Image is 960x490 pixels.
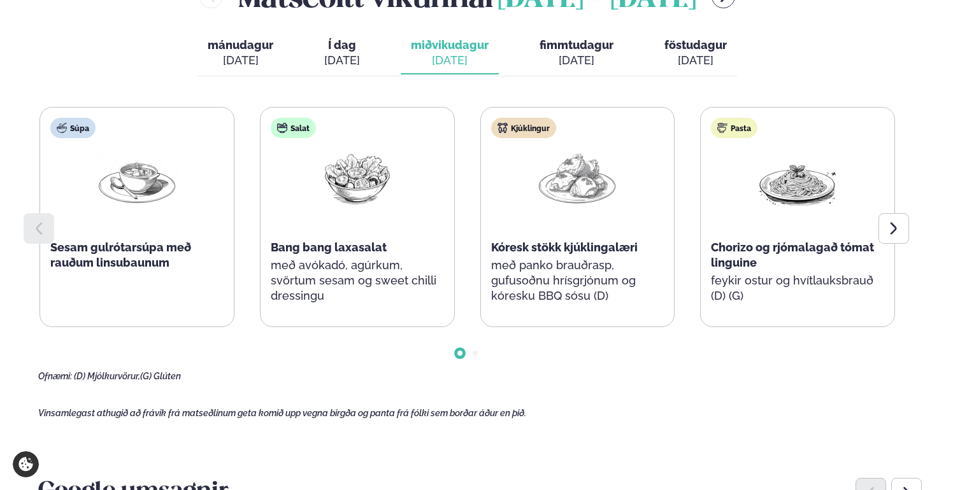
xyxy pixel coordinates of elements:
img: salad.svg [277,123,287,133]
span: fimmtudagur [540,38,613,52]
button: miðvikudagur [DATE] [401,32,499,74]
p: feykir ostur og hvítlauksbrauð (D) (G) [711,273,884,304]
span: miðvikudagur [411,38,489,52]
p: með avókadó, agúrkum, svörtum sesam og sweet chilli dressingu [271,258,444,304]
span: (G) Glúten [140,371,181,381]
span: Í dag [324,38,360,53]
div: Kjúklingur [491,118,556,138]
img: Spagetti.png [757,148,838,207]
p: með panko brauðrasp, gufusoðnu hrísgrjónum og kóresku BBQ sósu (D) [491,258,664,304]
img: chicken.svg [498,123,508,133]
span: mánudagur [208,38,273,52]
img: Chicken-thighs.png [536,148,618,207]
span: Go to slide 1 [457,351,462,356]
img: Soup.png [96,148,178,207]
span: Bang bang laxasalat [271,241,387,254]
span: föstudagur [664,38,727,52]
img: Salad.png [317,148,398,207]
div: [DATE] [664,53,727,68]
a: Cookie settings [13,451,39,477]
span: Vinsamlegast athugið að frávik frá matseðlinum geta komið upp vegna birgða og panta frá fólki sem... [38,408,526,418]
div: Salat [271,118,316,138]
img: soup.svg [57,123,67,133]
span: (D) Mjólkurvörur, [74,371,140,381]
button: Í dag [DATE] [314,32,370,74]
span: Kóresk stökk kjúklingalæri [491,241,638,254]
div: Pasta [711,118,757,138]
button: föstudagur [DATE] [654,32,737,74]
div: [DATE] [540,53,613,68]
div: [DATE] [324,53,360,68]
span: Ofnæmi: [38,371,72,381]
button: fimmtudagur [DATE] [529,32,624,74]
img: pasta.svg [717,123,727,133]
div: [DATE] [411,53,489,68]
div: Súpa [50,118,96,138]
span: Go to slide 2 [473,351,478,356]
div: [DATE] [208,53,273,68]
button: mánudagur [DATE] [197,32,283,74]
span: Sesam gulrótarsúpa með rauðum linsubaunum [50,241,191,269]
span: Chorizo og rjómalagað tómat linguine [711,241,874,269]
